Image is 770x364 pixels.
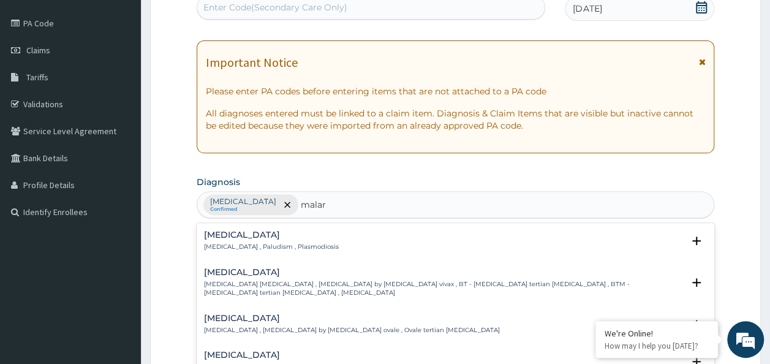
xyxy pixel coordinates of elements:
[204,243,339,251] p: [MEDICAL_DATA] , Paludism , Plasmodiosis
[204,280,684,298] p: [MEDICAL_DATA] [MEDICAL_DATA] , [MEDICAL_DATA] by [MEDICAL_DATA] vivax , BT - [MEDICAL_DATA] tert...
[206,56,298,69] h1: Important Notice
[203,1,347,13] div: Enter Code(Secondary Care Only)
[573,2,602,15] span: [DATE]
[201,6,230,36] div: Minimize live chat window
[204,268,684,277] h4: [MEDICAL_DATA]
[204,230,339,240] h4: [MEDICAL_DATA]
[64,69,206,85] div: Chat with us now
[71,106,169,230] span: We're online!
[605,328,709,339] div: We're Online!
[204,314,500,323] h4: [MEDICAL_DATA]
[689,317,704,332] i: open select status
[206,107,706,132] p: All diagnoses entered must be linked to a claim item. Diagnosis & Claim Items that are visible bu...
[206,85,706,97] p: Please enter PA codes before entering items that are not attached to a PA code
[689,275,704,290] i: open select status
[689,233,704,248] i: open select status
[204,351,430,360] h4: [MEDICAL_DATA]
[204,326,500,335] p: [MEDICAL_DATA] , [MEDICAL_DATA] by [MEDICAL_DATA] ovale , Ovale tertian [MEDICAL_DATA]
[282,199,293,210] span: remove selection option
[605,341,709,351] p: How may I help you today?
[23,61,50,92] img: d_794563401_company_1708531726252_794563401
[197,176,240,188] label: Diagnosis
[6,238,233,281] textarea: Type your message and hit 'Enter'
[210,207,276,213] small: Confirmed
[26,72,48,83] span: Tariffs
[210,197,276,207] p: [MEDICAL_DATA]
[26,45,50,56] span: Claims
